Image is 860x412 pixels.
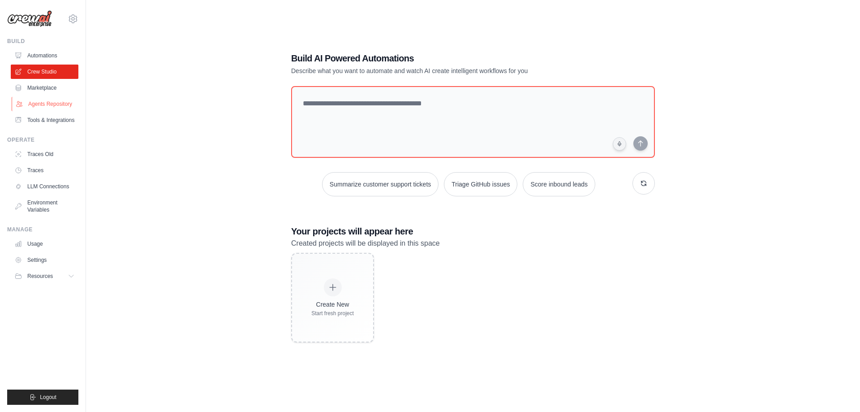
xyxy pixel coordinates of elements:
[11,253,78,267] a: Settings
[11,147,78,161] a: Traces Old
[11,81,78,95] a: Marketplace
[27,273,53,280] span: Resources
[7,136,78,143] div: Operate
[11,195,78,217] a: Environment Variables
[11,48,78,63] a: Automations
[632,172,655,195] button: Get new suggestions
[11,237,78,251] a: Usage
[11,65,78,79] a: Crew Studio
[7,226,78,233] div: Manage
[7,390,78,405] button: Logout
[7,38,78,45] div: Build
[40,394,56,401] span: Logout
[291,52,592,65] h1: Build AI Powered Automations
[523,172,595,196] button: Score inbound leads
[291,238,655,249] p: Created projects will be displayed in this space
[11,269,78,283] button: Resources
[311,300,354,309] div: Create New
[444,172,517,196] button: Triage GitHub issues
[11,179,78,194] a: LLM Connections
[291,66,592,75] p: Describe what you want to automate and watch AI create intelligent workflows for you
[311,310,354,317] div: Start fresh project
[322,172,439,196] button: Summarize customer support tickets
[12,97,79,111] a: Agents Repository
[291,225,655,238] h3: Your projects will appear here
[11,163,78,178] a: Traces
[11,113,78,127] a: Tools & Integrations
[7,10,52,27] img: Logo
[815,369,860,412] iframe: Chat Widget
[613,137,626,151] button: Click to speak your automation idea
